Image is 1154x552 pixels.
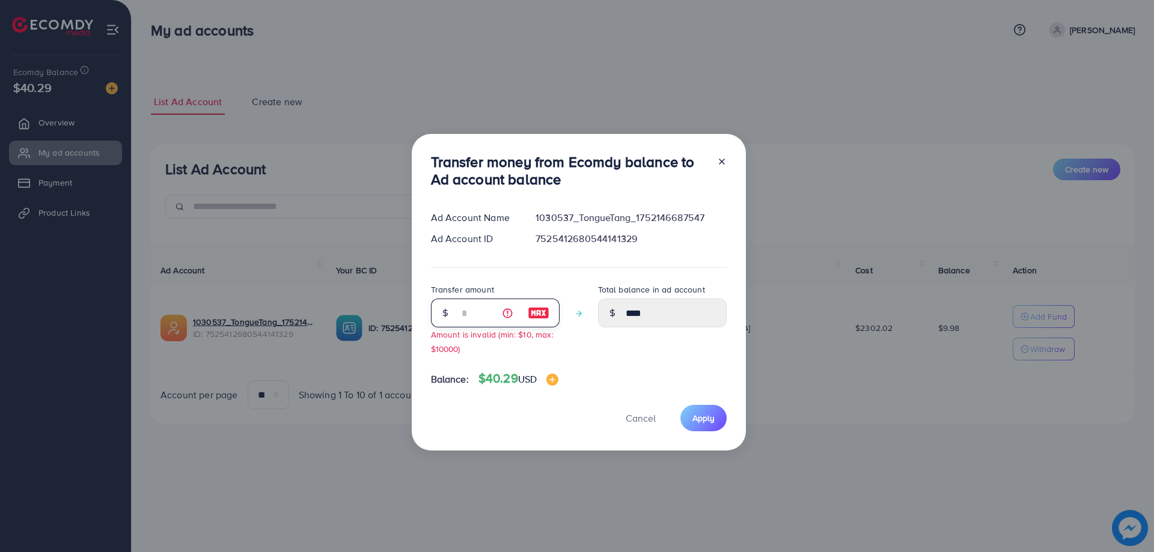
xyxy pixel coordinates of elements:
[680,405,727,431] button: Apply
[421,211,527,225] div: Ad Account Name
[431,153,707,188] h3: Transfer money from Ecomdy balance to Ad account balance
[692,412,715,424] span: Apply
[431,284,494,296] label: Transfer amount
[526,232,736,246] div: 7525412680544141329
[431,329,554,354] small: Amount is invalid (min: $10, max: $10000)
[626,411,656,425] span: Cancel
[421,232,527,246] div: Ad Account ID
[598,284,705,296] label: Total balance in ad account
[528,306,549,320] img: image
[526,211,736,225] div: 1030537_TongueTang_1752146687547
[546,374,558,386] img: image
[518,372,537,386] span: USD
[431,372,469,386] span: Balance:
[611,405,671,431] button: Cancel
[478,371,558,386] h4: $40.29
